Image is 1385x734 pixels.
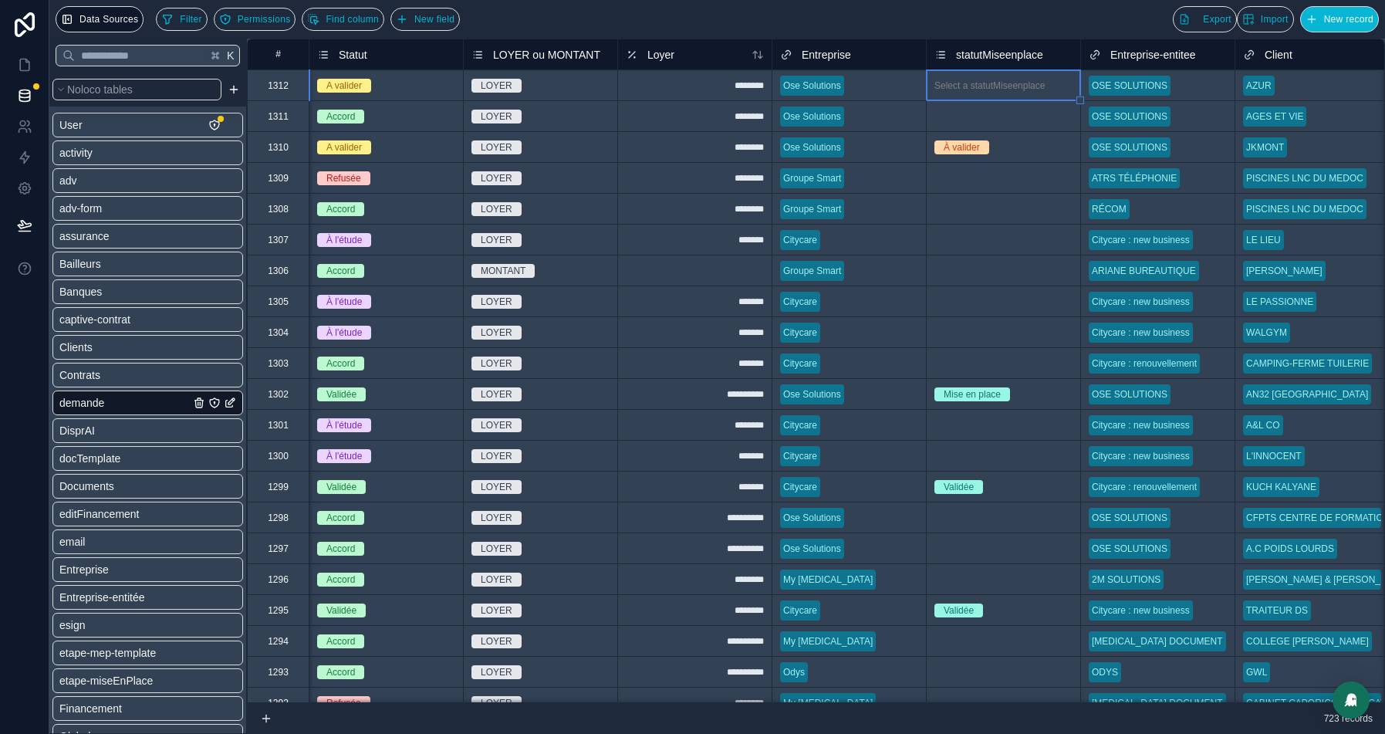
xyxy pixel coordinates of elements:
div: 1306 [268,265,289,277]
span: Clients [59,340,93,355]
span: Bailleurs [59,256,101,272]
div: LOYER [481,79,512,93]
a: User [52,113,243,137]
span: demande [59,395,104,411]
div: My [MEDICAL_DATA] [783,696,873,710]
div: Odys [783,665,805,679]
div: Validée [326,604,356,617]
span: Statut [339,47,367,63]
div: 1294 [268,635,289,648]
div: LE LIEU [1246,233,1281,247]
span: Banques [59,284,102,299]
div: LOYER [481,295,512,309]
div: Citycare : new business [1092,295,1190,309]
span: activity [59,145,93,161]
div: My [MEDICAL_DATA] [783,634,873,648]
div: Citycare [783,295,817,309]
div: Refusée [326,171,361,185]
div: Ose Solutions [783,511,841,525]
div: Citycare : new business [1092,604,1190,617]
div: 1312 [268,79,289,92]
div: 1307 [268,234,289,246]
div: JKMONT [1246,140,1284,154]
div: A&L CO [1246,418,1280,432]
span: Import [1261,14,1289,25]
button: Noloco tables [52,79,221,100]
span: Data Sources [79,14,138,25]
div: 1297 [268,543,289,555]
div: 1302 [268,388,289,401]
div: LOYER [481,387,512,401]
div: scrollable content [49,73,246,733]
div: LOYER [481,604,512,617]
span: adv-form [59,201,102,216]
span: 723 records [1324,712,1373,725]
a: Entreprise [52,557,243,582]
div: A valider [326,79,362,93]
div: Citycare [783,604,817,617]
div: OSE SOLUTIONS [1092,542,1167,556]
div: A valider [326,140,362,154]
div: 1309 [268,172,289,184]
div: Ose Solutions [783,387,841,401]
span: Client [1265,47,1292,63]
div: CAMPING-FERME TUILERIE [1246,357,1369,370]
span: Filter [180,14,201,25]
a: adv-form [52,196,243,221]
div: Groupe Smart [783,202,841,216]
div: 1304 [268,326,289,339]
div: LOYER [481,202,512,216]
div: Ose Solutions [783,110,841,123]
span: User [59,117,83,133]
div: Accord [326,264,355,278]
div: Refusée [326,696,361,710]
div: Citycare [783,449,817,463]
button: Import [1237,6,1294,32]
span: Entreprise-entitee [1110,47,1196,63]
div: À l'étude [326,449,362,463]
div: Groupe Smart [783,264,841,278]
a: DisprAI [52,418,243,443]
div: LOYER [481,171,512,185]
div: MONTANT [481,264,525,278]
a: adv [52,168,243,193]
div: WALGYM [1246,326,1287,340]
div: Citycare : renouvellement [1092,480,1197,494]
a: Financement [52,696,243,721]
div: Ose Solutions [783,140,841,154]
button: Data Sources [56,6,144,32]
div: À valider [944,140,980,154]
div: 1303 [268,357,289,370]
div: LE PASSIONNE [1246,295,1313,309]
div: LOYER [481,357,512,370]
div: 1299 [268,481,289,493]
div: Accord [326,511,355,525]
div: [MEDICAL_DATA] DOCUMENT [1092,696,1223,710]
div: LOYER [481,665,512,679]
div: PISCINES LNC DU MEDOC [1246,171,1363,185]
span: LOYER ou MONTANT [493,47,600,63]
a: demande [52,391,243,415]
div: À l'étude [326,326,362,340]
div: Validée [944,480,974,494]
div: COLLEGE [PERSON_NAME] [1246,634,1369,648]
div: OSE SOLUTIONS [1092,79,1167,93]
a: etape-mep-template [52,641,243,665]
div: ODYS [1092,665,1118,679]
div: Accord [326,110,355,123]
div: À l'étude [326,295,362,309]
div: 1310 [268,141,289,154]
a: editFinancement [52,502,243,526]
span: K [225,50,236,61]
div: 1293 [268,666,289,678]
div: Citycare : new business [1092,449,1190,463]
div: 1292 [268,697,289,709]
div: LOYER [481,326,512,340]
div: À l'étude [326,233,362,247]
div: Accord [326,665,355,679]
div: Citycare [783,357,817,370]
span: captive-contrat [59,312,130,327]
div: Ose Solutions [783,542,841,556]
div: LOYER [481,480,512,494]
span: Entreprise [59,562,109,577]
